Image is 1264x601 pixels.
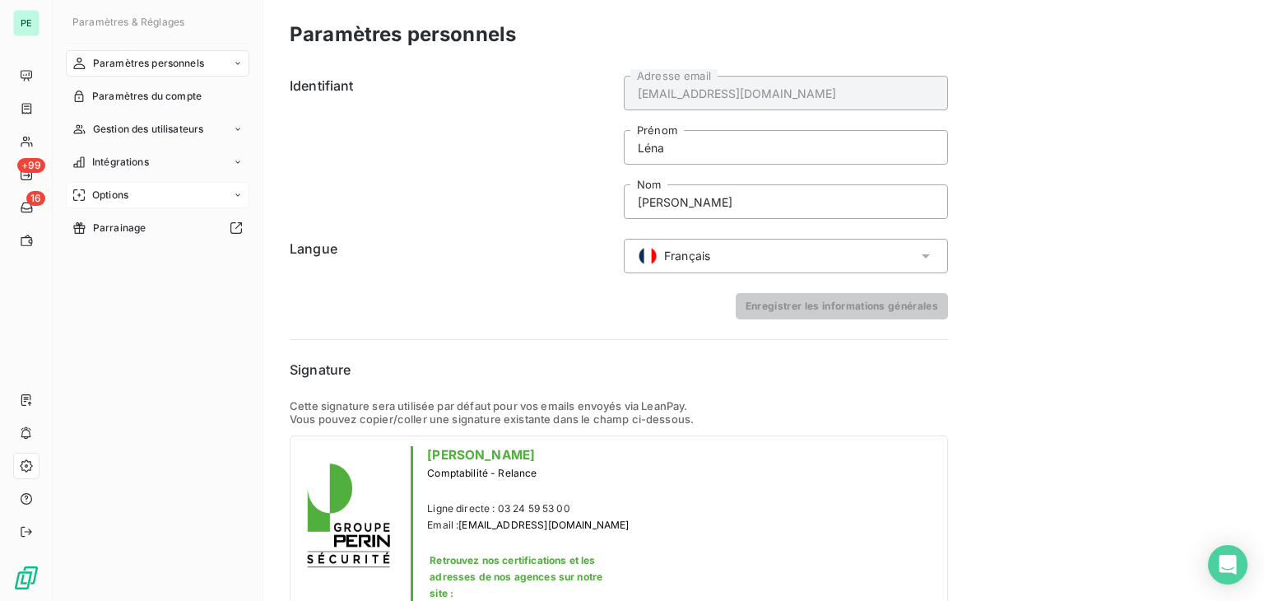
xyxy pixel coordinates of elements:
[290,20,516,49] h3: Paramètres personnels
[72,16,184,28] span: Paramètres & Réglages
[13,10,39,36] div: PE
[458,519,629,531] font: [EMAIL_ADDRESS][DOMAIN_NAME]
[66,215,249,241] a: Parrainage
[92,89,202,104] span: Paramètres du compte
[92,155,149,170] span: Intégrations
[93,221,146,235] span: Parrainage
[624,184,948,219] input: placeholder
[290,360,948,380] h6: Signature
[430,554,602,599] span: Retrouvez nos certifications et les adresses de nos agences sur notre site :
[26,191,45,206] span: 16
[427,502,570,515] span: Ligne directe : 03 24 59 53 00
[300,455,397,575] img: 70b993390a36e019b376f756d5223202.png
[427,519,629,531] span: Email :
[664,248,710,264] span: Français
[624,130,948,165] input: placeholder
[66,83,249,109] a: Paramètres du compte
[427,447,535,463] b: [PERSON_NAME]
[290,76,614,219] h6: Identifiant
[624,76,948,110] input: placeholder
[1208,545,1248,585] div: Open Intercom Messenger
[13,565,39,591] img: Logo LeanPay
[427,467,537,479] span: Comptabilité - Relance
[736,293,948,319] button: Enregistrer les informations générales
[290,399,948,412] p: Cette signature sera utilisée par défaut pour vos emails envoyés via LeanPay.
[93,56,204,71] span: Paramètres personnels
[17,158,45,173] span: +99
[92,188,128,203] span: Options
[93,122,204,137] span: Gestion des utilisateurs
[290,412,948,426] p: Vous pouvez copier/coller une signature existante dans le champ ci-dessous.
[290,239,614,273] h6: Langue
